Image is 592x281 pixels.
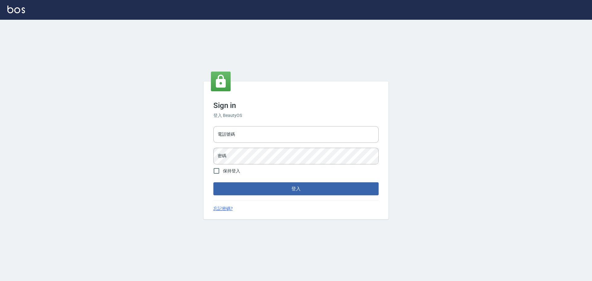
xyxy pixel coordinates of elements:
button: 登入 [213,182,379,195]
h3: Sign in [213,101,379,110]
span: 保持登入 [223,168,240,174]
h6: 登入 BeautyOS [213,112,379,119]
img: Logo [7,6,25,13]
a: 忘記密碼? [213,205,233,212]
